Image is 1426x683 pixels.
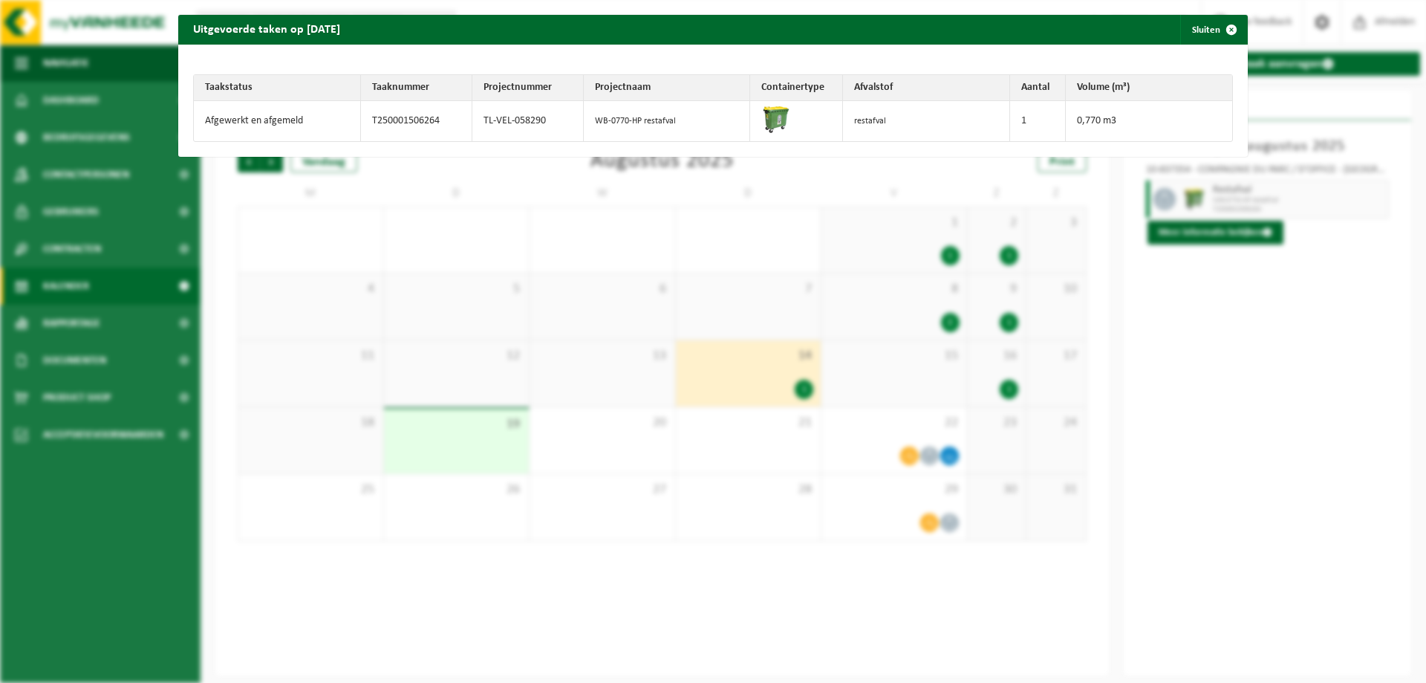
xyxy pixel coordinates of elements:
th: Afvalstof [843,75,1010,101]
td: restafval [843,101,1010,141]
th: Containertype [750,75,843,101]
th: Projectnaam [584,75,751,101]
td: 1 [1010,101,1066,141]
th: Aantal [1010,75,1066,101]
td: T250001506264 [361,101,472,141]
th: Volume (m³) [1066,75,1233,101]
h2: Uitgevoerde taken op [DATE] [178,15,355,43]
td: TL-VEL-058290 [472,101,584,141]
td: WB-0770-HP restafval [584,101,751,141]
img: WB-0770-HPE-GN-50 [761,105,791,135]
td: 0,770 m3 [1066,101,1233,141]
th: Projectnummer [472,75,584,101]
th: Taakstatus [194,75,361,101]
th: Taaknummer [361,75,472,101]
td: Afgewerkt en afgemeld [194,101,361,141]
button: Sluiten [1180,15,1246,45]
